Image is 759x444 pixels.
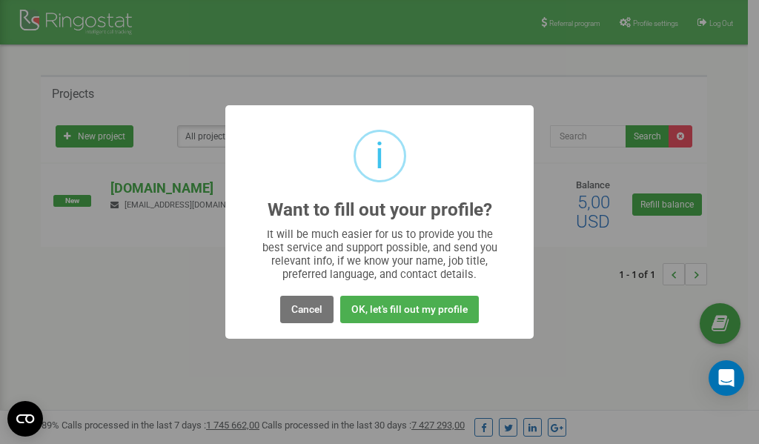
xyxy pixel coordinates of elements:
button: OK, let's fill out my profile [340,296,479,323]
div: i [375,132,384,180]
h2: Want to fill out your profile? [268,200,492,220]
div: It will be much easier for us to provide you the best service and support possible, and send you ... [255,228,505,281]
button: Open CMP widget [7,401,43,437]
button: Cancel [280,296,334,323]
div: Open Intercom Messenger [709,360,744,396]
